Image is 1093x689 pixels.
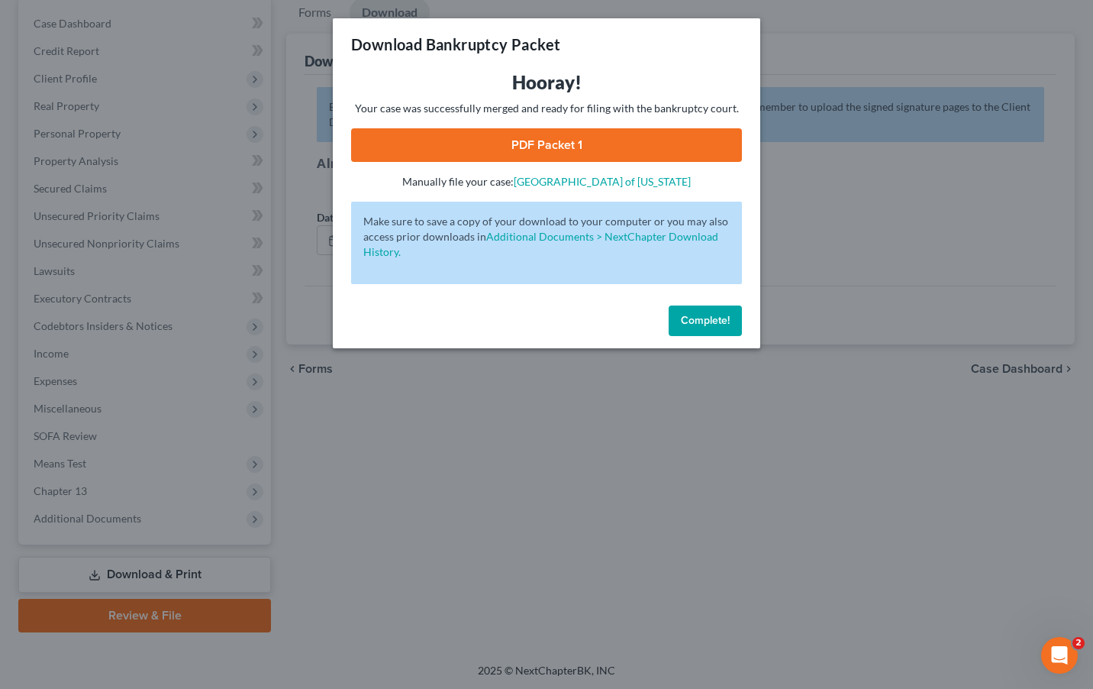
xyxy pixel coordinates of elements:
span: Complete! [681,314,730,327]
h3: Download Bankruptcy Packet [351,34,560,55]
button: Complete! [669,306,742,336]
p: Make sure to save a copy of your download to your computer or you may also access prior downloads in [363,214,730,260]
p: Your case was successfully merged and ready for filing with the bankruptcy court. [351,101,742,116]
p: Manually file your case: [351,174,742,189]
iframe: Intercom live chat [1041,637,1078,674]
a: [GEOGRAPHIC_DATA] of [US_STATE] [514,175,691,188]
span: 2 [1072,637,1085,649]
a: Additional Documents > NextChapter Download History. [363,230,718,258]
h3: Hooray! [351,70,742,95]
a: PDF Packet 1 [351,128,742,162]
